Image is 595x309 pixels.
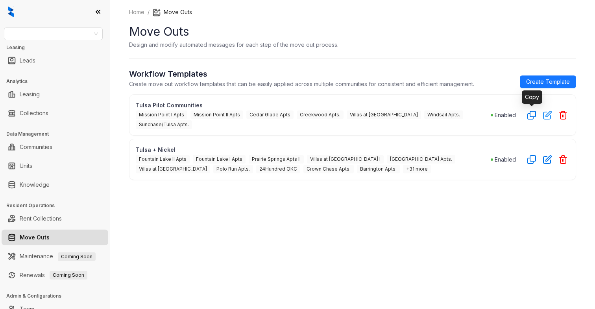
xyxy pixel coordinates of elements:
[2,177,108,193] li: Knowledge
[129,68,474,80] h2: Workflow Templates
[424,110,463,119] span: Windsail Apts.
[2,267,108,283] li: Renewals
[246,110,294,119] span: Cedar Glade Apts
[6,292,110,300] h3: Admin & Configurations
[387,155,455,164] span: [GEOGRAPHIC_DATA] Apts.
[303,165,354,173] span: Crown Chase Apts.
[357,165,400,173] span: Barrington Apts.
[20,53,35,68] a: Leads
[8,6,14,17] img: logo
[128,8,146,17] a: Home
[2,139,108,155] li: Communities
[6,78,110,85] h3: Analytics
[193,155,246,164] span: Fountain Lake I Apts
[190,110,243,119] span: Mission Point II Apts
[136,110,187,119] span: Mission Point I Apts
[136,120,192,129] span: Sunchase/Tulsa Apts.
[495,111,516,119] p: Enabled
[2,211,108,226] li: Rent Collections
[20,105,48,121] a: Collections
[2,105,108,121] li: Collections
[495,155,516,164] p: Enabled
[2,248,108,264] li: Maintenance
[213,165,253,173] span: Polo Run Apts.
[129,40,338,49] p: Design and modify automated messages for each step of the move out process.
[2,53,108,68] li: Leads
[20,230,50,245] a: Move Outs
[136,101,491,109] p: Tulsa Pilot Communities
[136,145,491,154] p: Tulsa + Nickel
[2,86,108,102] li: Leasing
[6,202,110,209] h3: Resident Operations
[129,23,576,40] h1: Move Outs
[20,139,52,155] a: Communities
[307,155,384,164] span: Villas at [GEOGRAPHIC_DATA] I
[6,44,110,51] h3: Leasing
[20,177,50,193] a: Knowledge
[526,77,570,86] span: Create Template
[403,165,431,173] span: +31 more
[136,155,190,164] span: Fountain Lake II Apts
[2,230,108,245] li: Move Outs
[20,211,62,226] a: Rent Collections
[249,155,304,164] span: Prairie Springs Apts II
[129,80,474,88] p: Create move out workflow templates that can be easily applied across multiple communities for con...
[20,158,32,174] a: Units
[136,165,210,173] span: Villas at [GEOGRAPHIC_DATA]
[520,75,576,88] a: Create Template
[522,90,542,104] div: Copy
[2,158,108,174] li: Units
[6,131,110,138] h3: Data Management
[297,110,344,119] span: Creekwood Apts.
[20,267,87,283] a: RenewalsComing Soon
[153,8,192,17] li: Move Outs
[347,110,421,119] span: Villas at [GEOGRAPHIC_DATA]
[20,86,40,102] a: Leasing
[256,165,300,173] span: 24Hundred OKC
[50,271,87,280] span: Coming Soon
[58,252,96,261] span: Coming Soon
[148,8,150,17] li: /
